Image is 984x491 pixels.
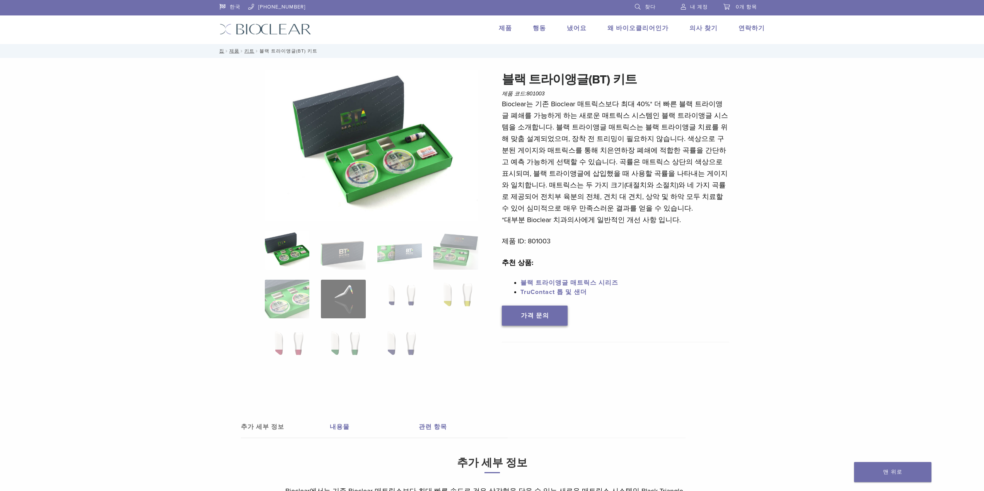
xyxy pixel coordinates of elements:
font: 한국 [230,4,240,10]
font: 추가 세부 정보 [457,456,527,469]
img: 블랙 트라이앵글(BT) 키트 - 이미지 4 [433,231,478,270]
font: 블랙 트라이앵글(BT) 키트 [259,48,317,54]
font: 추가 세부 정보 [241,423,284,431]
a: 추가 세부 정보 [241,416,330,438]
a: 내용물 [330,416,419,438]
font: *대부분 Bioclear 치과의사에게 일반적인 개선 사항 입니다. [502,216,681,224]
a: 블랙 트라이앵글 매트릭스 시리즈 [520,279,618,287]
img: Intro-Black-Triangle-Kit-6-Copy-e1548792917662-324x324.jpg [265,231,309,270]
font: 찾다 [645,4,656,10]
img: 블랙 트라이앵글(BT) 키트 - 이미지 3 [377,231,422,270]
a: 행동 [533,24,546,32]
font: 0개 항목 [736,4,757,10]
a: 왜 바이오클리어인가 [607,24,669,32]
a: 제품 [229,48,239,54]
a: 의사 찾기 [689,24,718,32]
img: 블랙 트라이앵글(BT) 키트 - 이미지 9 [265,328,309,367]
img: 블랙 트라이앵글(BT) 키트 - 이미지 7 [377,280,422,318]
font: 801003 [527,90,545,97]
a: 냈어요 [567,24,587,32]
img: 바이오클리어 [220,24,311,35]
img: 블랙 트라이앵글(BT) 키트 - 이미지 11 [377,328,422,367]
a: 집 [217,48,224,54]
a: TruContact 톱 및 샌더 [520,288,587,296]
font: 맨 위로 [883,469,902,475]
a: 맨 위로 [854,462,931,482]
a: 연락하기 [738,24,765,32]
img: 블랙 트라이앵글(BT) 키트 - 이미지 5 [265,280,309,318]
font: 추천 상품: [502,258,534,267]
font: 내용물 [330,423,350,431]
img: 블랙 트라이앵글(BT) 키트 - 이미지 6 [321,280,365,318]
font: 집 [219,48,224,54]
a: 제품 [499,24,512,32]
font: 관련 항목 [419,423,447,431]
font: 제품 코드: [502,90,527,97]
img: 인트로 블랙 트라이앵글 키트-6 - 카피 [265,70,478,221]
font: 내 계정 [690,4,708,10]
font: Bioclear는 기존 Bioclear 매트릭스보다 최대 40%* 더 빠른 블랙 트라이앵글 폐쇄를 가능하게 하는 새로운 매트릭스 시스템인 블랙 트라이앵글 시스템을 소개합니다.... [502,100,728,212]
font: 제품 ID: 801003 [502,237,551,245]
img: 블랙 트라이앵글(BT) 키트 - 이미지 2 [321,231,365,270]
img: 블랙 트라이앵글(BT) 키트 - 이미지 8 [433,280,478,318]
font: 블랙 트라이앵글(BT) 키트 [502,72,637,87]
img: 블랙 트라이앵글(BT) 키트 - 이미지 10 [321,328,365,367]
a: 관련 항목 [419,416,508,438]
a: 키트 [244,48,254,54]
a: 가격 문의 [502,306,568,326]
font: 가격 문의 [521,312,549,319]
font: [PHONE_NUMBER] [258,4,305,10]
